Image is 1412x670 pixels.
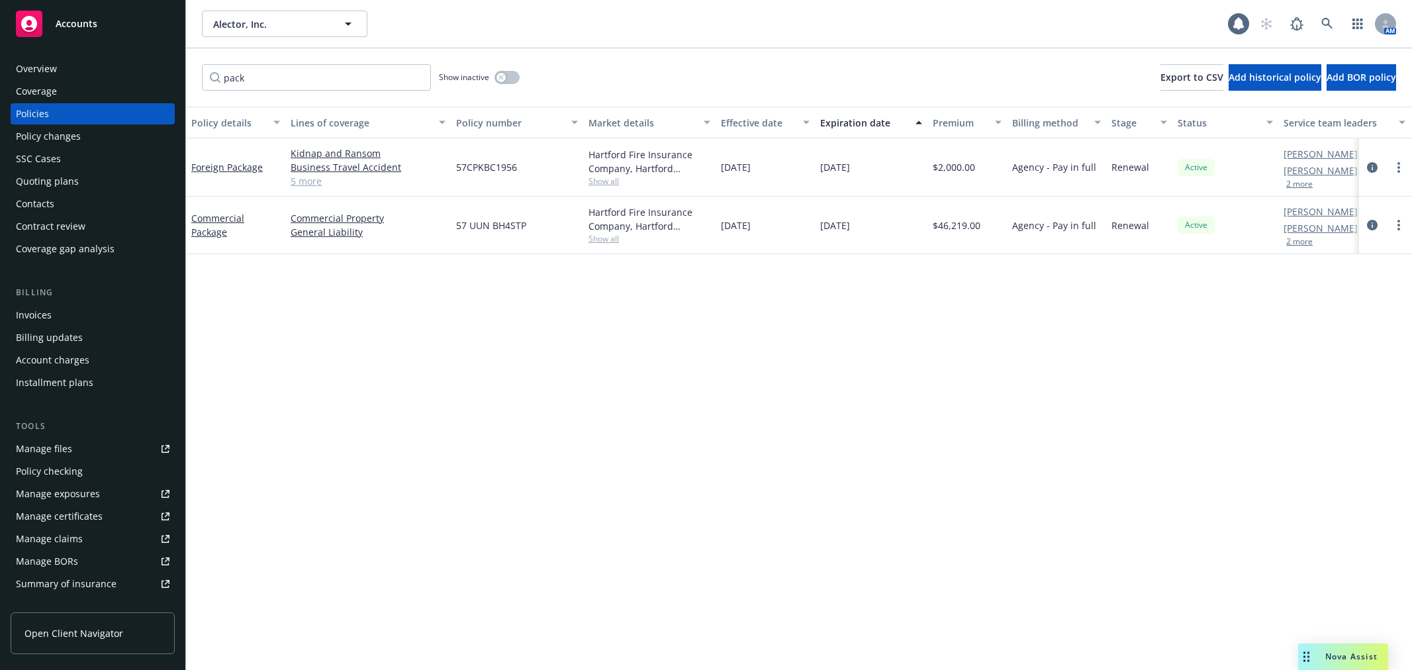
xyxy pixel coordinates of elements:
button: Expiration date [815,107,927,138]
span: Accounts [56,19,97,29]
input: Filter by keyword... [202,64,431,91]
div: Manage claims [16,528,83,550]
a: Manage files [11,438,175,459]
div: Account charges [16,350,89,371]
div: Hartford Fire Insurance Company, Hartford Insurance Group [588,205,710,233]
span: 57 UUN BH4STP [456,218,526,232]
div: Coverage gap analysis [16,238,115,260]
a: Policy checking [11,461,175,482]
span: Renewal [1111,218,1149,232]
a: Contacts [11,193,175,215]
button: Stage [1106,107,1172,138]
button: Effective date [716,107,815,138]
div: Manage files [16,438,72,459]
span: Add BOR policy [1327,71,1396,83]
div: Policy checking [16,461,83,482]
div: Manage certificates [16,506,103,527]
button: Export to CSV [1160,64,1223,91]
span: [DATE] [820,218,850,232]
div: Installment plans [16,372,93,393]
span: Active [1183,219,1209,231]
a: Commercial Package [191,212,244,238]
a: Installment plans [11,372,175,393]
div: Policy changes [16,126,81,147]
button: Nova Assist [1298,644,1388,670]
a: 5 more [291,174,446,188]
a: [PERSON_NAME] [1284,221,1358,235]
div: Lines of coverage [291,116,431,130]
a: circleInformation [1364,160,1380,175]
div: Policies [16,103,49,124]
span: Renewal [1111,160,1149,174]
a: Foreign Package [191,161,263,173]
a: SSC Cases [11,148,175,169]
a: more [1391,160,1407,175]
a: Policy AI ingestions [11,596,175,617]
a: Account charges [11,350,175,371]
button: 2 more [1286,180,1313,188]
div: Policy details [191,116,265,130]
div: Coverage [16,81,57,102]
span: Agency - Pay in full [1012,160,1096,174]
a: [PERSON_NAME] [1284,164,1358,177]
div: Policy AI ingestions [16,596,101,617]
div: Market details [588,116,696,130]
span: Agency - Pay in full [1012,218,1096,232]
span: Add historical policy [1229,71,1321,83]
a: Start snowing [1253,11,1280,37]
span: Show inactive [439,72,489,83]
div: Billing updates [16,327,83,348]
div: Tools [11,420,175,433]
button: Billing method [1007,107,1106,138]
div: SSC Cases [16,148,61,169]
div: Manage exposures [16,483,100,504]
span: Nova Assist [1325,651,1378,662]
a: General Liability [291,225,446,239]
a: Kidnap and Ransom [291,146,446,160]
button: Add BOR policy [1327,64,1396,91]
button: 2 more [1286,238,1313,246]
div: Service team leaders [1284,116,1391,130]
span: Show all [588,175,710,187]
a: Billing updates [11,327,175,348]
span: Show all [588,233,710,244]
button: Add historical policy [1229,64,1321,91]
a: circleInformation [1364,217,1380,233]
a: Summary of insurance [11,573,175,595]
span: Active [1183,162,1209,173]
div: Billing [11,286,175,299]
a: Policy changes [11,126,175,147]
a: [PERSON_NAME] [1284,205,1358,218]
button: Lines of coverage [285,107,451,138]
span: [DATE] [721,218,751,232]
a: Coverage [11,81,175,102]
a: Commercial Property [291,211,446,225]
div: Stage [1111,116,1153,130]
button: Service team leaders [1278,107,1411,138]
div: Invoices [16,305,52,326]
a: Switch app [1344,11,1371,37]
a: Search [1314,11,1341,37]
div: Drag to move [1298,644,1315,670]
a: more [1391,217,1407,233]
div: Expiration date [820,116,908,130]
div: Contract review [16,216,85,237]
span: Open Client Navigator [24,626,123,640]
span: [DATE] [721,160,751,174]
span: Alector, Inc. [213,17,328,31]
a: Manage BORs [11,551,175,572]
span: $2,000.00 [933,160,975,174]
button: Policy number [451,107,583,138]
a: Coverage gap analysis [11,238,175,260]
div: Quoting plans [16,171,79,192]
div: Overview [16,58,57,79]
span: 57CPKBC1956 [456,160,517,174]
a: Report a Bug [1284,11,1310,37]
a: Manage certificates [11,506,175,527]
a: [PERSON_NAME] [1284,147,1358,161]
button: Alector, Inc. [202,11,367,37]
a: Manage claims [11,528,175,550]
a: Manage exposures [11,483,175,504]
a: Policies [11,103,175,124]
